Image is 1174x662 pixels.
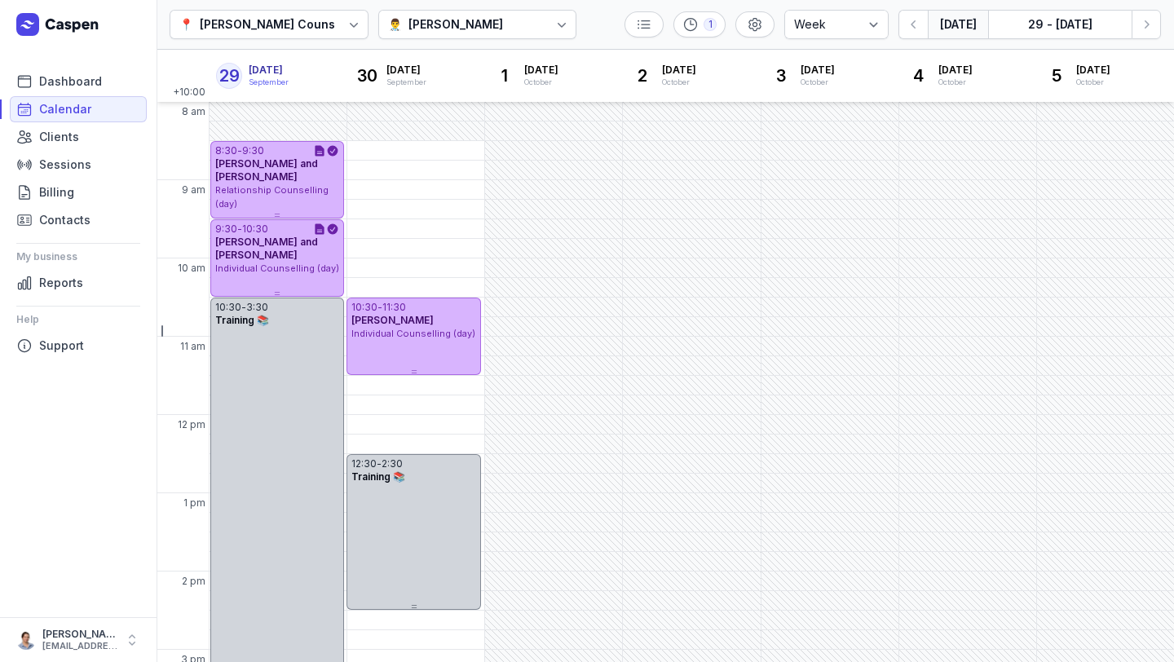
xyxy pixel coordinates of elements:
div: October [662,77,696,88]
span: 1 pm [183,496,205,510]
span: Training 📚 [215,314,269,326]
div: 10:30 [242,223,268,236]
div: 11:30 [382,301,406,314]
div: 12:30 [351,457,377,470]
div: Help [16,307,140,333]
span: [PERSON_NAME] and [PERSON_NAME] [215,236,318,261]
div: 1 [704,18,717,31]
span: [DATE] [249,64,289,77]
div: October [938,77,973,88]
div: My business [16,244,140,270]
div: 9:30 [242,144,264,157]
div: October [524,77,558,88]
div: - [377,457,382,470]
div: 📍 [179,15,193,34]
span: +10:00 [173,86,209,102]
span: [PERSON_NAME] [351,314,434,326]
span: 2 pm [182,575,205,588]
div: - [241,301,246,314]
div: [PERSON_NAME] [408,15,503,34]
div: October [1076,77,1110,88]
span: [DATE] [524,64,558,77]
div: [PERSON_NAME] [42,628,117,641]
div: [EMAIL_ADDRESS][DOMAIN_NAME] [42,641,117,652]
span: Support [39,336,84,355]
div: 1 [492,63,518,89]
div: 2 [629,63,655,89]
span: 8 am [182,105,205,118]
button: 29 - [DATE] [988,10,1132,39]
span: Relationship Counselling (day) [215,184,329,210]
span: [DATE] [1076,64,1110,77]
span: Billing [39,183,74,202]
span: Dashboard [39,72,102,91]
img: User profile image [16,630,36,650]
div: 3:30 [246,301,268,314]
span: Reports [39,273,83,293]
span: Individual Counselling (day) [351,328,475,339]
div: October [801,77,835,88]
span: 10 am [178,262,205,275]
div: 9:30 [215,223,237,236]
span: [DATE] [801,64,835,77]
span: 11 am [180,340,205,353]
div: September [249,77,289,88]
div: 10:30 [215,301,241,314]
span: Contacts [39,210,90,230]
div: [PERSON_NAME] Counselling [200,15,367,34]
div: - [237,223,242,236]
div: 10:30 [351,301,377,314]
div: - [377,301,382,314]
div: 2:30 [382,457,403,470]
span: Training 📚 [351,470,405,483]
div: 5 [1044,63,1070,89]
div: September [386,77,426,88]
button: [DATE] [928,10,988,39]
div: 👨‍⚕️ [388,15,402,34]
span: 9 am [182,183,205,196]
span: 12 pm [178,418,205,431]
span: Clients [39,127,79,147]
span: [DATE] [662,64,696,77]
div: 8:30 [215,144,237,157]
span: Calendar [39,99,91,119]
span: [DATE] [938,64,973,77]
span: Sessions [39,155,91,174]
div: 3 [768,63,794,89]
div: 30 [354,63,380,89]
span: [DATE] [386,64,426,77]
span: Individual Counselling (day) [215,263,339,274]
div: - [237,144,242,157]
div: 4 [906,63,932,89]
span: [PERSON_NAME] and [PERSON_NAME] [215,157,318,183]
div: 29 [216,63,242,89]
